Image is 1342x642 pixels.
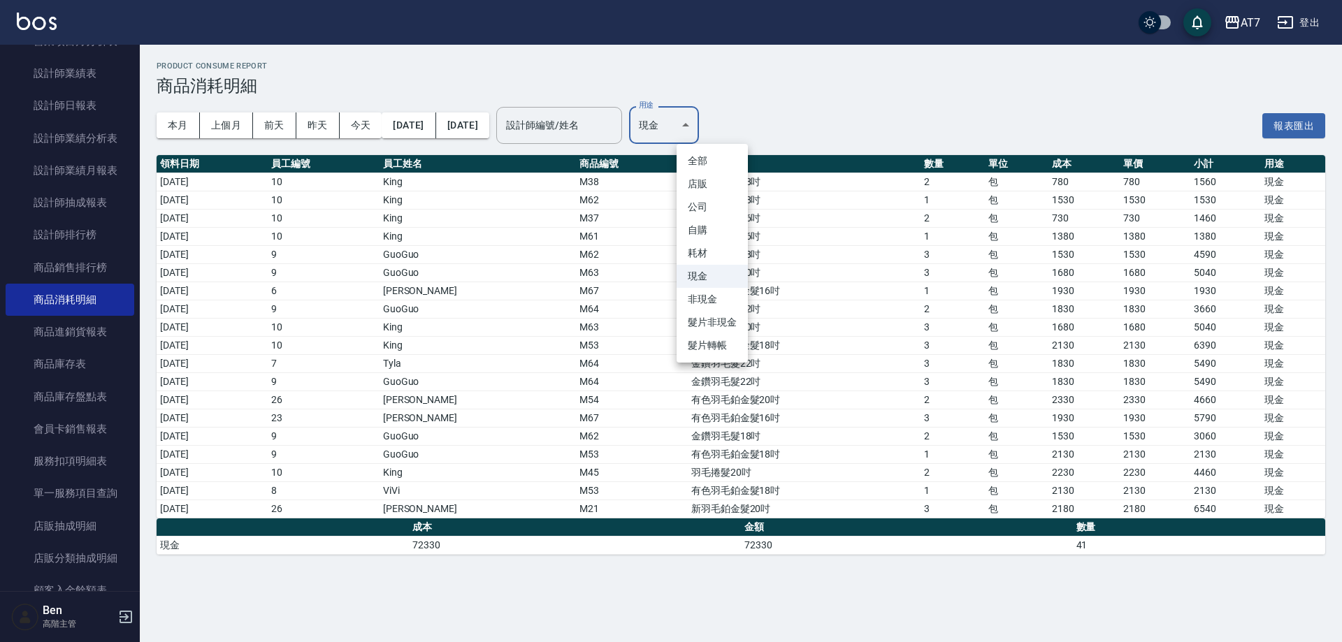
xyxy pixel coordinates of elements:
li: 非現金 [677,288,748,311]
li: 耗材 [677,242,748,265]
li: 全部 [677,149,748,173]
li: 公司 [677,196,748,219]
li: 髮片轉帳 [677,334,748,357]
li: 自購 [677,219,748,242]
li: 店販 [677,173,748,196]
li: 現金 [677,265,748,288]
li: 髮片非現金 [677,311,748,334]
